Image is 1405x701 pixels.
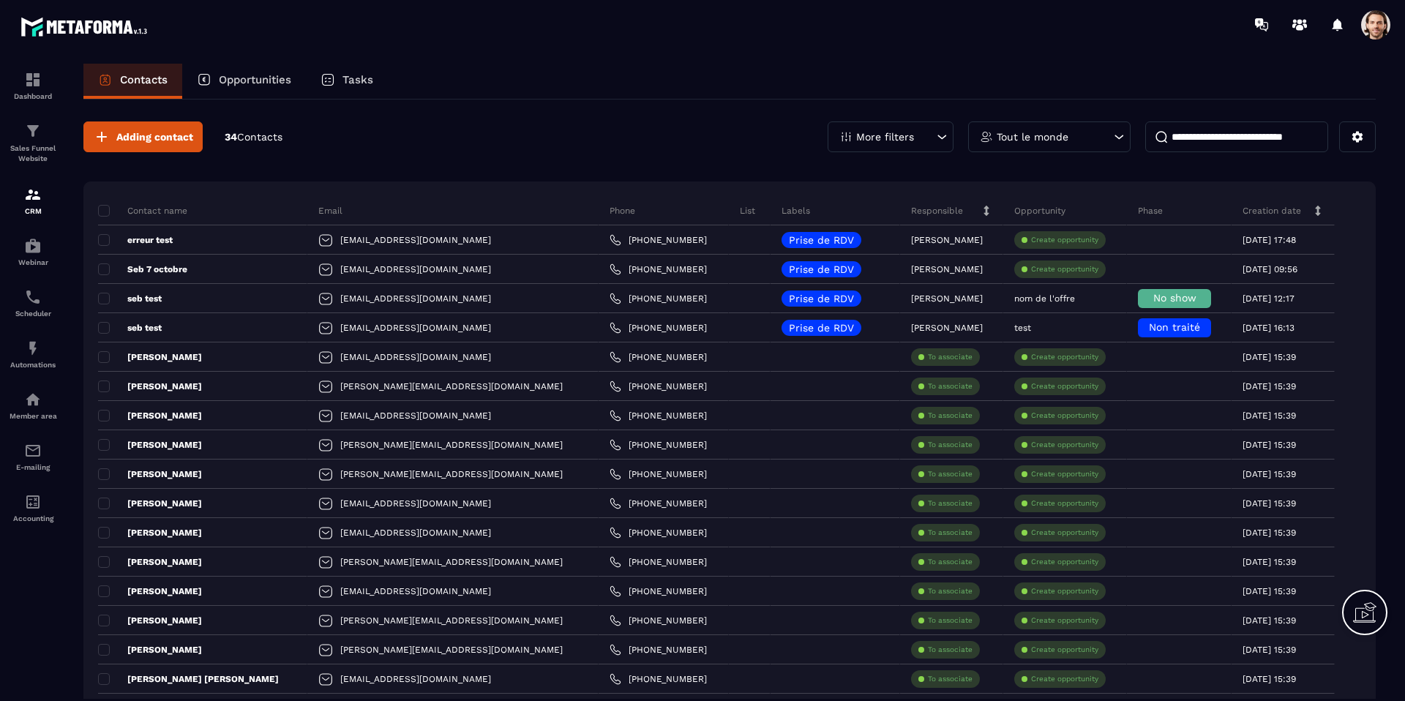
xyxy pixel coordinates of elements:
a: [PHONE_NUMBER] [610,263,707,275]
p: [PERSON_NAME] [911,264,983,274]
p: [DATE] 15:39 [1243,674,1296,684]
p: Tasks [342,73,373,86]
img: automations [24,340,42,357]
p: erreur test [98,234,173,246]
img: automations [24,391,42,408]
p: Responsible [911,205,963,217]
img: formation [24,71,42,89]
a: [PHONE_NUMBER] [610,381,707,392]
p: Create opportunity [1031,469,1098,479]
p: Contact name [98,205,187,217]
p: Seb 7 octobre [98,263,187,275]
p: [DATE] 15:39 [1243,352,1296,362]
p: [DATE] 15:39 [1243,411,1296,421]
p: To associate [928,381,973,391]
img: scheduler [24,288,42,306]
p: Create opportunity [1031,586,1098,596]
p: [DATE] 15:39 [1243,645,1296,655]
a: [PHONE_NUMBER] [610,439,707,451]
a: [PHONE_NUMBER] [610,468,707,480]
p: Opportunities [219,73,291,86]
a: [PHONE_NUMBER] [610,644,707,656]
a: [PHONE_NUMBER] [610,410,707,421]
p: 34 [225,130,282,144]
p: [PERSON_NAME] [98,381,202,392]
p: Contacts [120,73,168,86]
a: formationformationSales Funnel Website [4,111,62,175]
img: automations [24,237,42,255]
p: List [740,205,755,217]
p: [DATE] 17:48 [1243,235,1296,245]
p: [PERSON_NAME] [98,615,202,626]
p: [PERSON_NAME] [98,410,202,421]
span: Contacts [237,131,282,143]
p: [PERSON_NAME] [911,323,983,333]
p: To associate [928,645,973,655]
a: [PHONE_NUMBER] [610,673,707,685]
p: [PERSON_NAME] [98,498,202,509]
p: test [1014,323,1031,333]
p: [DATE] 15:39 [1243,557,1296,567]
p: To associate [928,440,973,450]
p: Create opportunity [1031,615,1098,626]
p: Prise de RDV [789,293,854,304]
p: [PERSON_NAME] [911,235,983,245]
a: emailemailE-mailing [4,431,62,482]
span: Adding contact [116,130,193,144]
p: E-mailing [4,463,62,471]
p: To associate [928,615,973,626]
a: Contacts [83,64,182,99]
a: [PHONE_NUMBER] [610,322,707,334]
p: CRM [4,207,62,215]
a: automationsautomationsAutomations [4,329,62,380]
p: [DATE] 12:17 [1243,293,1295,304]
p: Create opportunity [1031,498,1098,509]
p: [PERSON_NAME] [98,439,202,451]
a: [PHONE_NUMBER] [610,293,707,304]
p: [PERSON_NAME] [98,527,202,539]
p: Member area [4,412,62,420]
p: Automations [4,361,62,369]
a: [PHONE_NUMBER] [610,234,707,246]
p: [PERSON_NAME] [PERSON_NAME] [98,673,279,685]
a: Tasks [306,64,388,99]
p: Prise de RDV [789,264,854,274]
p: [DATE] 16:13 [1243,323,1295,333]
p: Scheduler [4,310,62,318]
p: seb test [98,322,162,334]
p: To associate [928,528,973,538]
p: Phase [1138,205,1163,217]
p: To associate [928,411,973,421]
a: accountantaccountantAccounting [4,482,62,533]
p: Labels [782,205,810,217]
p: Create opportunity [1031,557,1098,567]
img: logo [20,13,152,40]
a: automationsautomationsWebinar [4,226,62,277]
p: Accounting [4,514,62,522]
img: email [24,442,42,460]
p: Tout le monde [997,132,1068,142]
button: Adding contact [83,121,203,152]
p: [PERSON_NAME] [98,644,202,656]
p: Prise de RDV [789,323,854,333]
a: [PHONE_NUMBER] [610,615,707,626]
span: No show [1153,292,1196,304]
img: formation [24,186,42,203]
p: [DATE] 15:39 [1243,440,1296,450]
p: [PERSON_NAME] [98,468,202,480]
p: Create opportunity [1031,411,1098,421]
a: [PHONE_NUMBER] [610,351,707,363]
p: nom de l'offre [1014,293,1075,304]
a: Opportunities [182,64,306,99]
a: schedulerschedulerScheduler [4,277,62,329]
a: automationsautomationsMember area [4,380,62,431]
p: To associate [928,498,973,509]
p: seb test [98,293,162,304]
img: accountant [24,493,42,511]
p: [PERSON_NAME] [98,585,202,597]
p: [PERSON_NAME] [98,351,202,363]
a: formationformationCRM [4,175,62,226]
p: To associate [928,469,973,479]
p: Create opportunity [1031,352,1098,362]
p: Create opportunity [1031,381,1098,391]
